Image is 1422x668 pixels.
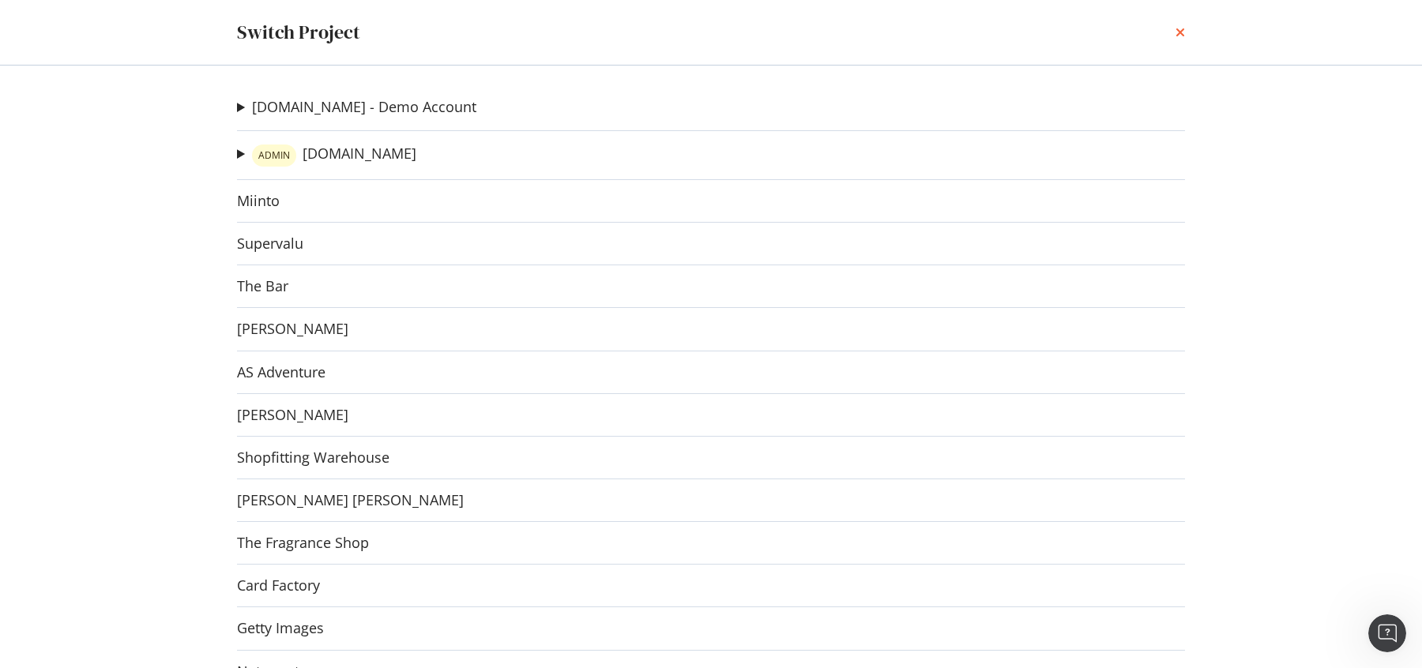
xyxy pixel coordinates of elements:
a: Card Factory [237,577,320,594]
a: warning label[DOMAIN_NAME] [252,144,416,167]
a: [PERSON_NAME] [PERSON_NAME] [237,492,464,509]
div: warning label [252,144,296,167]
a: [PERSON_NAME] [237,407,348,423]
div: times [1176,19,1185,46]
a: AS Adventure [237,364,325,381]
a: Supervalu [237,235,303,252]
span: ADMIN [258,151,290,160]
a: [DOMAIN_NAME] - Demo Account [252,99,476,115]
a: Getty Images [237,620,324,636]
a: Miinto [237,193,280,209]
div: Switch Project [237,19,360,46]
a: The Bar [237,278,288,295]
a: The Fragrance Shop [237,535,369,551]
a: [PERSON_NAME] [237,321,348,337]
summary: warning label[DOMAIN_NAME] [237,144,416,167]
a: Shopfitting Warehouse [237,449,389,466]
summary: [DOMAIN_NAME] - Demo Account [237,97,476,118]
iframe: Intercom live chat [1368,614,1406,652]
